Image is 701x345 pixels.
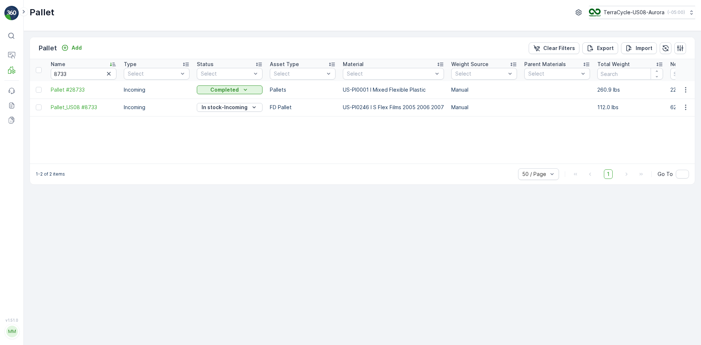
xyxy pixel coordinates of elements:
p: FD Pallet [270,104,336,111]
button: TerraCycle-US08-Aurora(-05:00) [589,6,695,19]
button: Import [621,42,657,54]
p: Select [528,70,579,77]
p: Add [72,44,82,51]
p: US-PI0001 I Mixed Flexible Plastic [343,86,444,93]
div: Toggle Row Selected [36,87,42,93]
button: Add [58,43,85,52]
p: 260.9 lbs [597,86,663,93]
p: Select [455,70,506,77]
div: Toggle Row Selected [36,104,42,110]
button: Completed [197,85,263,94]
p: Select [347,70,433,77]
p: Import [636,45,652,52]
p: Weight Source [451,61,489,68]
p: 1-2 of 2 items [36,171,65,177]
a: Pallet_US08 #8733 [51,104,116,111]
p: Total Weight [597,61,630,68]
div: MM [6,326,18,337]
span: v 1.51.0 [4,318,19,322]
span: 1 [604,169,613,179]
p: Manual [451,86,517,93]
span: Go To [658,170,673,178]
p: In stock-Incoming [202,104,248,111]
p: Select [201,70,251,77]
p: Clear Filters [543,45,575,52]
p: Export [597,45,614,52]
p: US-PI0246 I S Flex Films 2005 2006 2007 [343,104,444,111]
button: Clear Filters [529,42,579,54]
p: 112.0 lbs [597,104,663,111]
button: MM [4,324,19,339]
a: Pallet #28733 [51,86,116,93]
p: Select [274,70,324,77]
p: Pallet [39,43,57,53]
img: image_ci7OI47.png [589,8,601,16]
p: Net Weight [670,61,699,68]
p: Material [343,61,364,68]
p: TerraCycle-US08-Aurora [604,9,664,16]
input: Search [51,68,116,80]
p: Incoming [124,104,189,111]
p: Parent Materials [524,61,566,68]
p: Asset Type [270,61,299,68]
p: Status [197,61,214,68]
p: ( -05:00 ) [667,9,685,15]
p: Type [124,61,137,68]
p: Pallets [270,86,336,93]
button: Export [582,42,618,54]
p: Pallet [30,7,54,18]
p: Select [128,70,178,77]
p: Manual [451,104,517,111]
p: Completed [210,86,239,93]
button: In stock-Incoming [197,103,263,112]
input: Search [597,68,663,80]
p: Incoming [124,86,189,93]
p: Name [51,61,65,68]
img: logo [4,6,19,20]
